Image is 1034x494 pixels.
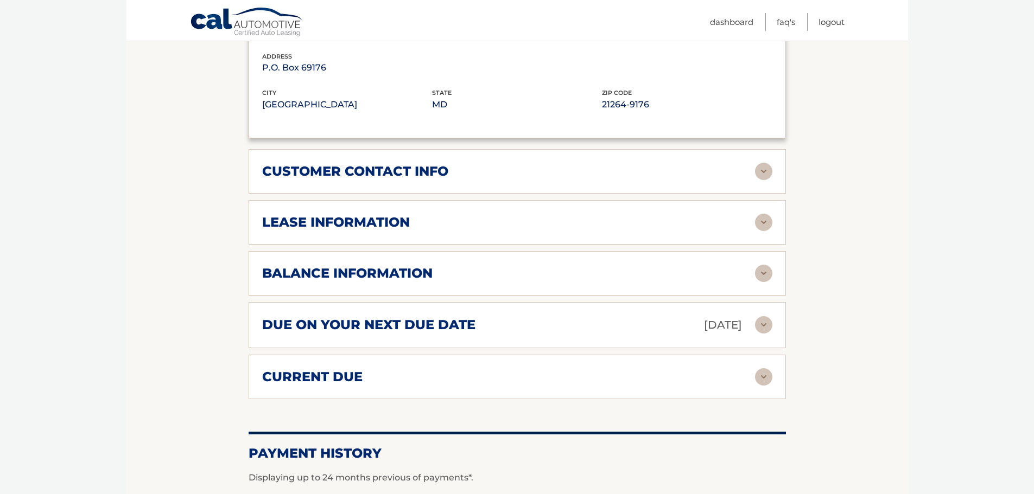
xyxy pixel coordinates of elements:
a: Dashboard [710,13,753,31]
h2: lease information [262,214,410,230]
span: state [432,89,452,97]
h2: current due [262,369,363,385]
span: city [262,89,276,97]
a: Cal Automotive [190,7,304,39]
a: Logout [819,13,845,31]
h2: Payment History [249,445,786,461]
p: MD [432,97,602,112]
h2: balance information [262,265,433,281]
img: accordion-rest.svg [755,163,772,180]
img: accordion-rest.svg [755,265,772,282]
a: FAQ's [777,13,795,31]
img: accordion-rest.svg [755,368,772,386]
p: Displaying up to 24 months previous of payments*. [249,471,786,484]
span: zip code [602,89,632,97]
img: accordion-rest.svg [755,214,772,231]
p: 21264-9176 [602,97,772,112]
h2: customer contact info [262,163,448,179]
span: address [262,53,292,60]
p: P.O. Box 69176 [262,60,432,75]
img: accordion-rest.svg [755,316,772,333]
p: [GEOGRAPHIC_DATA] [262,97,432,112]
h2: due on your next due date [262,317,475,333]
p: [DATE] [704,316,742,335]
